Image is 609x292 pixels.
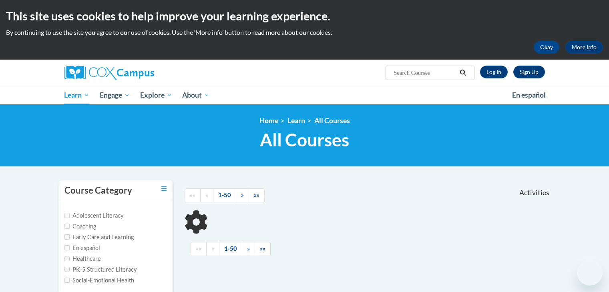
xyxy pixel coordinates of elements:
[211,245,214,252] span: «
[64,90,89,100] span: Learn
[254,192,259,198] span: »»
[191,242,207,256] a: Begining
[161,184,167,193] a: Toggle collapse
[6,8,603,24] h2: This site uses cookies to help improve your learning experience.
[64,256,70,261] input: Checkbox for Options
[177,86,215,104] a: About
[534,41,559,54] button: Okay
[185,188,201,202] a: Begining
[64,233,134,242] label: Early Care and Learning
[219,242,242,256] a: 1-50
[565,41,603,54] a: More Info
[190,192,195,198] span: ««
[200,188,213,202] a: Previous
[513,66,545,78] a: Register
[100,90,130,100] span: Engage
[519,188,549,197] span: Activities
[64,276,134,285] label: Social-Emotional Health
[259,116,278,125] a: Home
[64,267,70,272] input: Checkbox for Options
[242,242,255,256] a: Next
[206,242,219,256] a: Previous
[577,260,603,286] iframe: Button to launch messaging window
[64,244,100,252] label: En español
[64,254,101,263] label: Healthcare
[64,66,154,80] img: Cox Campus
[196,245,201,252] span: ««
[314,116,350,125] a: All Courses
[64,265,137,274] label: PK-5 Structured Literacy
[94,86,135,104] a: Engage
[393,68,457,78] input: Search Courses
[64,224,70,229] input: Checkbox for Options
[213,188,236,202] a: 1-50
[6,28,603,37] p: By continuing to use the site you agree to our use of cookies. Use the ‘More info’ button to read...
[236,188,249,202] a: Next
[287,116,305,125] a: Learn
[247,245,250,252] span: »
[457,68,469,78] button: Search
[64,184,132,197] h3: Course Category
[64,234,70,240] input: Checkbox for Options
[64,211,124,220] label: Adolescent Literacy
[64,213,70,218] input: Checkbox for Options
[241,192,244,198] span: »
[135,86,177,104] a: Explore
[64,66,217,80] a: Cox Campus
[507,87,551,104] a: En español
[512,91,546,99] span: En español
[249,188,265,202] a: End
[59,86,95,104] a: Learn
[140,90,172,100] span: Explore
[205,192,208,198] span: «
[182,90,209,100] span: About
[480,66,508,78] a: Log In
[260,245,265,252] span: »»
[64,245,70,250] input: Checkbox for Options
[64,278,70,283] input: Checkbox for Options
[255,242,271,256] a: End
[52,86,557,104] div: Main menu
[64,222,96,231] label: Coaching
[260,129,349,150] span: All Courses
